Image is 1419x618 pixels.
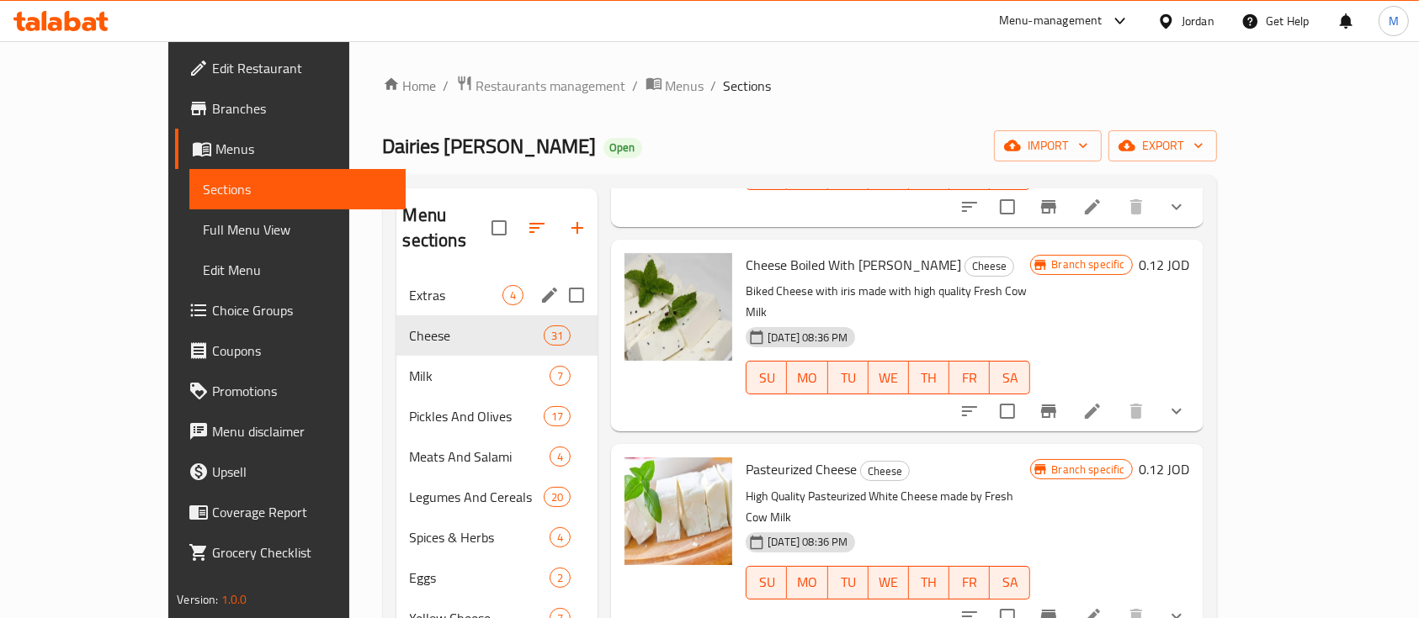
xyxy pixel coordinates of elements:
[1082,401,1103,421] a: Edit menu item
[175,330,406,371] a: Coupons
[175,88,406,129] a: Branches
[1108,130,1217,161] button: export
[949,361,990,394] button: FR
[410,366,550,386] span: Milk
[550,527,571,547] div: items
[1007,135,1088,156] span: import
[949,391,990,431] button: sort-choices
[909,566,949,600] button: TH
[410,285,503,305] span: Extras
[410,325,544,346] span: Cheese
[835,570,862,594] span: TU
[175,129,406,169] a: Menus
[869,566,909,600] button: WE
[212,542,392,563] span: Grocery Checklist
[994,130,1102,161] button: import
[1140,253,1190,277] h6: 0.12 JOD
[481,210,517,246] span: Select all sections
[861,462,909,481] span: Cheese
[794,366,821,390] span: MO
[396,356,598,396] div: Milk7
[544,487,571,507] div: items
[746,486,1030,528] p: High Quality Pasteurized White Cheese made by Fresh Cow Milk
[965,256,1013,276] span: Cheese
[517,208,557,248] span: Sort sections
[410,487,544,507] span: Legumes And Cereals
[603,140,642,155] span: Open
[1116,187,1156,227] button: delete
[203,260,392,280] span: Edit Menu
[624,457,732,565] img: Pasteurized Cheese
[410,406,544,426] span: Pickles And Olives
[916,570,943,594] span: TH
[175,492,406,532] a: Coverage Report
[537,283,562,308] button: edit
[383,76,437,96] a: Home
[396,275,598,315] div: Extras4edit
[175,452,406,492] a: Upsell
[189,169,406,209] a: Sections
[1167,401,1187,421] svg: Show Choices
[1182,12,1214,30] div: Jordan
[909,361,949,394] button: TH
[545,489,570,505] span: 20
[383,75,1217,97] nav: breadcrumb
[835,366,862,390] span: TU
[544,325,571,346] div: items
[175,411,406,452] a: Menu disclaimer
[410,568,550,588] span: Eggs
[999,11,1103,31] div: Menu-management
[410,527,550,547] span: Spices & Herbs
[396,557,598,598] div: Eggs2
[189,250,406,290] a: Edit Menu
[396,396,598,436] div: Pickles And Olives17
[990,361,1030,394] button: SA
[203,219,392,240] span: Full Menu View
[175,371,406,411] a: Promotions
[869,361,909,394] button: WE
[212,502,392,522] span: Coverage Report
[550,568,571,588] div: items
[175,290,406,330] a: Choice Groups
[753,570,780,594] span: SU
[990,394,1025,429] span: Select to update
[1028,187,1069,227] button: Branch-specific-item
[787,361,827,394] button: MO
[860,461,910,481] div: Cheese
[624,253,732,361] img: Cheese Boiled With Iris
[212,98,392,119] span: Branches
[1116,391,1156,431] button: delete
[666,76,704,96] span: Menus
[990,566,1030,600] button: SA
[396,517,598,557] div: Spices & Herbs4
[965,256,1014,277] div: Cheese
[828,566,869,600] button: TU
[221,589,247,610] span: 1.0.0
[212,381,392,401] span: Promotions
[1156,187,1197,227] button: show more
[177,589,218,610] span: Version:
[949,566,990,600] button: FR
[996,366,1023,390] span: SA
[212,462,392,482] span: Upsell
[550,449,570,465] span: 4
[633,76,639,96] li: /
[396,315,598,356] div: Cheese31
[746,361,787,394] button: SU
[746,281,1030,323] p: Biked Cheese with iris made with high quality Fresh Cow Milk
[557,208,598,248] button: Add section
[875,570,902,594] span: WE
[550,570,570,586] span: 2
[550,368,570,384] span: 7
[794,570,821,594] span: MO
[990,189,1025,224] span: Select to update
[916,366,943,390] span: TH
[646,75,704,97] a: Menus
[476,76,626,96] span: Restaurants management
[1140,457,1190,481] h6: 0.12 JOD
[175,48,406,88] a: Edit Restaurant
[1156,391,1197,431] button: show more
[189,209,406,250] a: Full Menu View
